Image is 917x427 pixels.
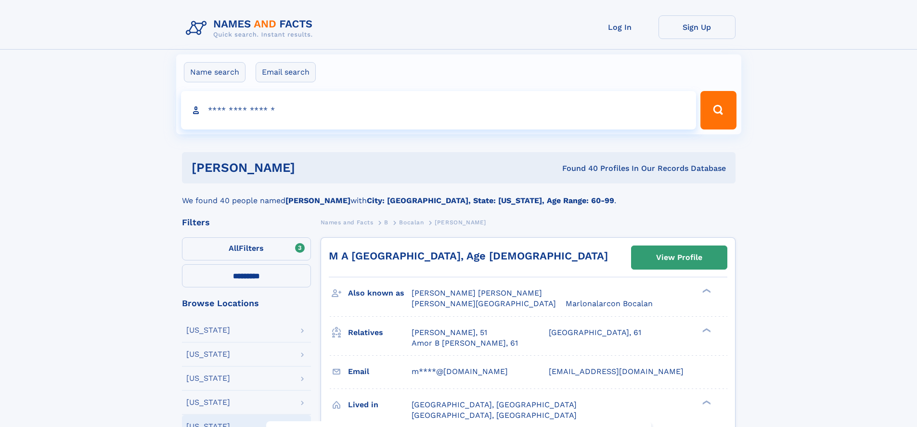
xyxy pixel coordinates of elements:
[367,196,614,205] b: City: [GEOGRAPHIC_DATA], State: [US_STATE], Age Range: 60-99
[186,399,230,406] div: [US_STATE]
[632,246,727,269] a: View Profile
[656,246,702,269] div: View Profile
[186,350,230,358] div: [US_STATE]
[329,250,608,262] a: M A [GEOGRAPHIC_DATA], Age [DEMOGRAPHIC_DATA]
[659,15,736,39] a: Sign Up
[192,162,429,174] h1: [PERSON_NAME]
[549,327,641,338] a: [GEOGRAPHIC_DATA], 61
[412,288,542,298] span: [PERSON_NAME] [PERSON_NAME]
[549,367,684,376] span: [EMAIL_ADDRESS][DOMAIN_NAME]
[435,219,486,226] span: [PERSON_NAME]
[348,363,412,380] h3: Email
[412,400,577,409] span: [GEOGRAPHIC_DATA], [GEOGRAPHIC_DATA]
[256,62,316,82] label: Email search
[566,299,653,308] span: Marlonalarcon Bocalan
[182,15,321,41] img: Logo Names and Facts
[384,216,388,228] a: B
[181,91,697,129] input: search input
[182,299,311,308] div: Browse Locations
[412,338,518,349] a: Amor B [PERSON_NAME], 61
[700,91,736,129] button: Search Button
[399,219,424,226] span: Bocalan
[182,183,736,207] div: We found 40 people named with .
[182,218,311,227] div: Filters
[229,244,239,253] span: All
[384,219,388,226] span: B
[186,375,230,382] div: [US_STATE]
[348,324,412,341] h3: Relatives
[700,288,711,294] div: ❯
[412,327,487,338] a: [PERSON_NAME], 51
[285,196,350,205] b: [PERSON_NAME]
[428,163,726,174] div: Found 40 Profiles In Our Records Database
[186,326,230,334] div: [US_STATE]
[399,216,424,228] a: Bocalan
[184,62,245,82] label: Name search
[700,399,711,405] div: ❯
[412,411,577,420] span: [GEOGRAPHIC_DATA], [GEOGRAPHIC_DATA]
[348,397,412,413] h3: Lived in
[412,299,556,308] span: [PERSON_NAME][GEOGRAPHIC_DATA]
[321,216,374,228] a: Names and Facts
[581,15,659,39] a: Log In
[700,327,711,333] div: ❯
[348,285,412,301] h3: Also known as
[182,237,311,260] label: Filters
